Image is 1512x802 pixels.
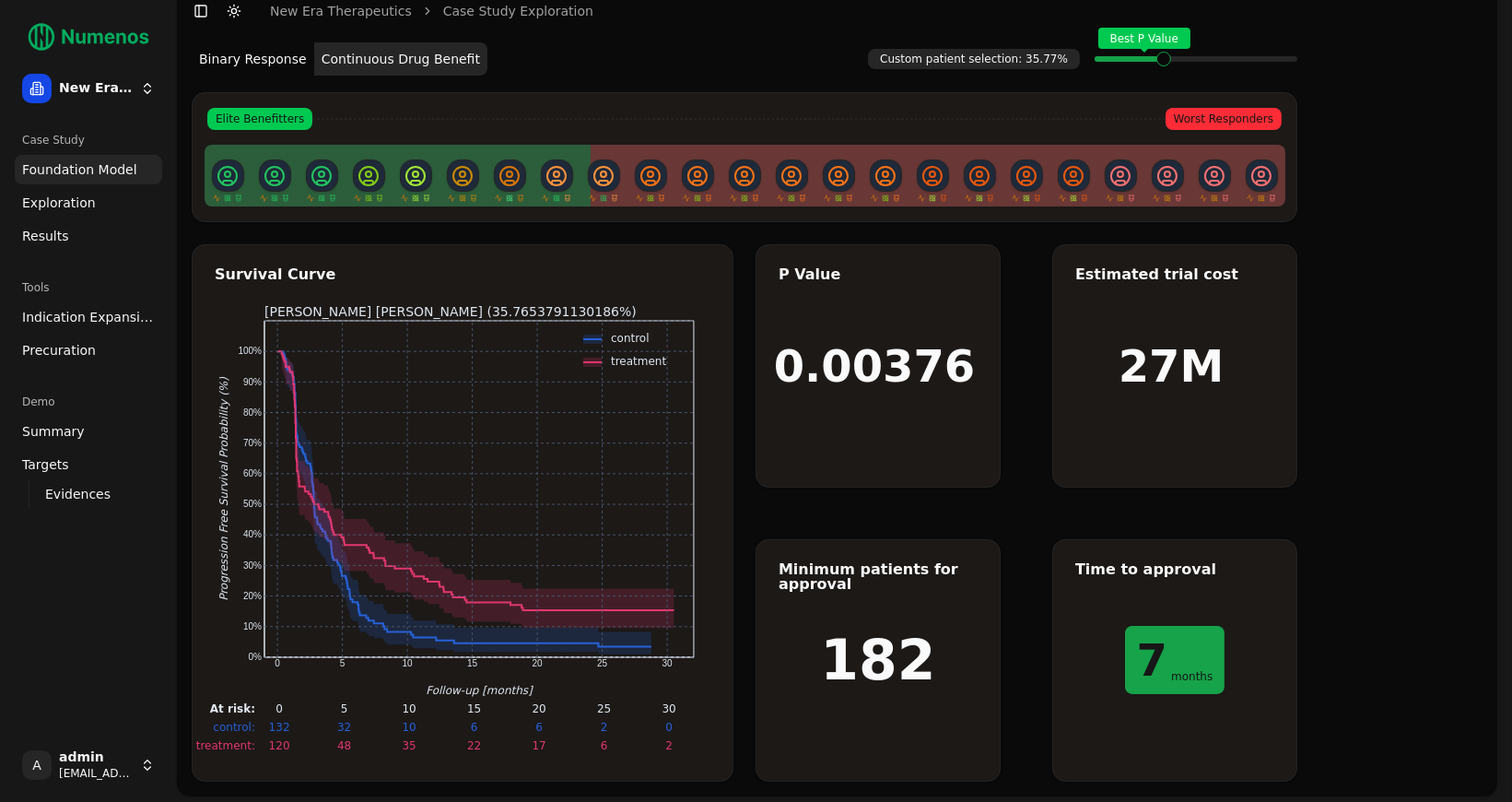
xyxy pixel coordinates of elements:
[242,499,261,509] text: 50%
[22,341,96,360] span: Precuration
[59,749,133,766] span: admin
[59,766,133,781] span: [EMAIL_ADDRESS]
[242,560,261,571] text: 30%
[15,125,162,155] div: Case Study
[215,267,710,282] div: Survival Curve
[466,702,480,715] text: 15
[22,160,137,179] span: Foundation Model
[336,739,350,752] text: 48
[275,658,280,668] text: 0
[774,344,976,388] h1: 0.00376
[15,66,162,111] button: New Era Therapeutics
[1119,344,1225,388] h1: 27M
[314,42,487,76] button: Continuous Drug Benefit
[1098,28,1190,49] span: Best P Value
[532,658,543,668] text: 20
[466,739,480,752] text: 22
[242,529,261,539] text: 40%
[1166,108,1282,130] span: Worst Responders
[611,332,650,345] text: control
[611,355,666,368] text: treatment
[15,221,162,251] a: Results
[59,80,133,97] span: New Era Therapeutics
[820,632,935,688] h1: 182
[597,658,608,668] text: 25
[38,481,140,507] a: Evidences
[22,227,69,245] span: Results
[665,721,673,734] text: 0
[443,2,593,20] a: Case Study Exploration
[662,702,675,715] text: 30
[22,455,69,474] span: Targets
[217,377,230,601] text: Progression Free Survival Probability (%)
[426,684,533,697] text: Follow-up [months]
[15,336,162,365] a: Precuration
[402,739,416,752] text: 35
[268,721,289,734] text: 132
[662,658,673,668] text: 30
[600,739,607,752] text: 6
[242,438,261,448] text: 70%
[15,302,162,332] a: Indication Expansion
[15,450,162,479] a: Targets
[470,721,477,734] text: 6
[15,155,162,184] a: Foundation Model
[275,702,283,715] text: 0
[15,15,162,59] img: Numenos
[15,273,162,302] div: Tools
[15,743,162,787] button: Aadmin[EMAIL_ADDRESS]
[340,702,347,715] text: 5
[213,721,255,734] text: control:
[264,304,637,319] text: [PERSON_NAME] [PERSON_NAME] (35.7653791130186%)
[242,621,261,631] text: 10%
[242,407,261,418] text: 80%
[268,739,289,752] text: 120
[336,721,350,734] text: 32
[195,739,254,752] text: treatment:
[270,2,412,20] a: New Era Therapeutics
[532,702,545,715] text: 20
[242,468,261,478] text: 60%
[15,387,162,417] div: Demo
[467,658,478,668] text: 15
[402,658,413,668] text: 10
[22,194,96,212] span: Exploration
[15,188,162,218] a: Exploration
[270,2,593,20] nav: breadcrumb
[402,721,416,734] text: 10
[207,108,312,130] span: Elite Benefitters
[665,739,673,752] text: 2
[1137,638,1167,682] h1: 7
[402,702,416,715] text: 10
[600,721,607,734] text: 2
[242,377,261,387] text: 90%
[45,485,111,503] span: Evidences
[15,417,162,446] a: Summary
[238,346,262,356] text: 100%
[1171,671,1213,682] span: months
[22,422,85,441] span: Summary
[339,658,345,668] text: 5
[532,739,545,752] text: 17
[535,721,543,734] text: 6
[22,750,52,780] span: A
[192,42,314,76] button: Binary Response
[248,652,262,662] text: 0%
[209,702,254,715] text: At risk:
[596,702,610,715] text: 25
[868,49,1080,69] span: Custom patient selection: 35.77%
[242,591,261,601] text: 20%
[22,308,155,326] span: Indication Expansion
